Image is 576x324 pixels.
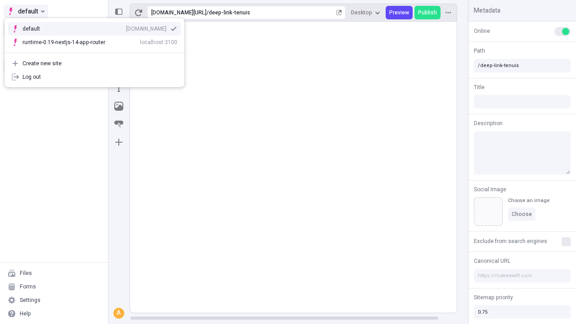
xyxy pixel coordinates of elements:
span: Path [474,47,485,55]
div: Files [20,270,32,277]
button: Button [111,116,127,132]
button: Text [111,80,127,96]
span: Sitemap priority [474,293,513,301]
input: https://makeswift.com [474,269,571,283]
span: Choose [512,211,532,218]
span: Preview [389,9,409,16]
div: Choose an image [508,197,549,204]
button: Publish [414,6,441,19]
div: / [207,9,209,16]
div: Suggestions [4,18,184,53]
span: Online [474,27,490,35]
div: runtime-0.19-nextjs-14-app-router [22,39,105,46]
div: localhost:3100 [140,39,177,46]
span: Exclude from search engines [474,237,547,245]
span: Title [474,83,485,91]
div: A [114,309,123,318]
div: Forms [20,283,36,290]
span: Social Image [474,185,506,193]
span: Desktop [351,9,372,16]
div: Settings [20,297,40,304]
span: default [18,6,38,17]
button: Image [111,98,127,114]
div: default [22,25,54,32]
div: [DOMAIN_NAME] [126,25,166,32]
span: Description [474,119,503,127]
button: Desktop [347,6,384,19]
button: Preview [386,6,413,19]
button: Choose [508,207,535,221]
div: Help [20,310,31,317]
span: Publish [418,9,437,16]
button: Select site [4,4,48,18]
span: Canonical URL [474,257,510,265]
div: [URL][DOMAIN_NAME] [151,9,207,16]
div: deep-link-tenuis [209,9,334,16]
